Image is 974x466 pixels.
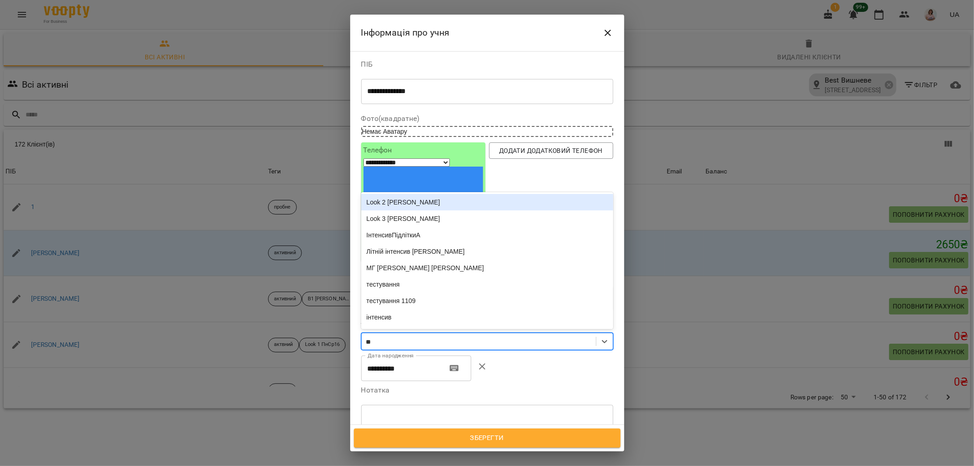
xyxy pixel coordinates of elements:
[361,210,613,227] div: Look 3 [PERSON_NAME]
[362,128,407,135] span: Немає Аватару
[363,158,450,167] select: Phone number country
[361,227,613,243] div: ІнтенсивПідліткиА
[597,22,619,44] button: Close
[489,142,613,159] button: Додати додатковий телефон
[361,26,450,40] h6: Інформація про учня
[496,145,606,156] span: Додати додатковий телефон
[361,194,613,210] div: Look 2 [PERSON_NAME]
[361,115,613,122] label: Фото(квадратне)
[361,243,613,260] div: Літній інтенсив [PERSON_NAME]
[361,309,613,325] div: інтенсив
[354,429,621,448] button: Зберегти
[361,322,613,330] label: Теги
[363,147,483,154] label: Телефон
[361,61,613,68] label: ПІБ
[361,387,613,394] label: Нотатка
[361,260,613,276] div: МГ [PERSON_NAME] [PERSON_NAME]
[361,276,613,293] div: тестування
[364,432,611,444] span: Зберегти
[361,293,613,309] div: тестування 1109
[363,167,483,246] img: Ukraine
